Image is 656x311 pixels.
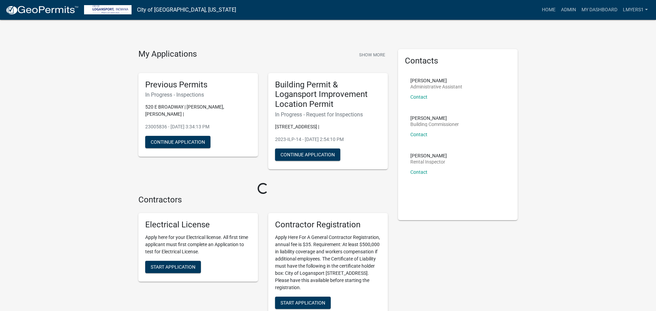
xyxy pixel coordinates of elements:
button: Continue Application [275,149,340,161]
h5: Previous Permits [145,80,251,90]
a: Home [539,3,558,16]
span: Start Application [281,300,325,305]
p: [PERSON_NAME] [410,116,459,121]
p: Rental Inspector [410,159,447,164]
p: [PERSON_NAME] [410,78,462,83]
h5: Electrical License [145,220,251,230]
a: Admin [558,3,579,16]
a: Contact [410,169,427,175]
a: lmyers1 [620,3,651,16]
h4: Contractors [138,195,388,205]
a: City of [GEOGRAPHIC_DATA], [US_STATE] [137,4,236,16]
p: 23005836 - [DATE] 3:34:13 PM [145,123,251,130]
button: Start Application [275,297,331,309]
img: City of Logansport, Indiana [84,5,132,14]
p: Building Commissioner [410,122,459,127]
p: Apply Here For A General Contractor Registration, annual fee is $35. Requirement: At least $500,0... [275,234,381,291]
a: My Dashboard [579,3,620,16]
p: 2023-ILP-14 - [DATE] 2:54:10 PM [275,136,381,143]
button: Start Application [145,261,201,273]
p: Apply here for your Electrical license. All first time applicant must first complete an Applicati... [145,234,251,255]
p: [PERSON_NAME] [410,153,447,158]
p: 520 E BROADWAY | [PERSON_NAME], [PERSON_NAME] | [145,103,251,118]
h6: In Progress - Request for Inspections [275,111,381,118]
h5: Contacts [405,56,511,66]
h4: My Applications [138,49,197,59]
a: Contact [410,132,427,137]
h6: In Progress - Inspections [145,91,251,98]
button: Show More [356,49,388,60]
span: Start Application [151,264,195,269]
p: Administrative Assistant [410,84,462,89]
a: Contact [410,94,427,100]
p: [STREET_ADDRESS] | [275,123,381,130]
button: Continue Application [145,136,210,148]
h5: Contractor Registration [275,220,381,230]
h5: Building Permit & Logansport Improvement Location Permit [275,80,381,109]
